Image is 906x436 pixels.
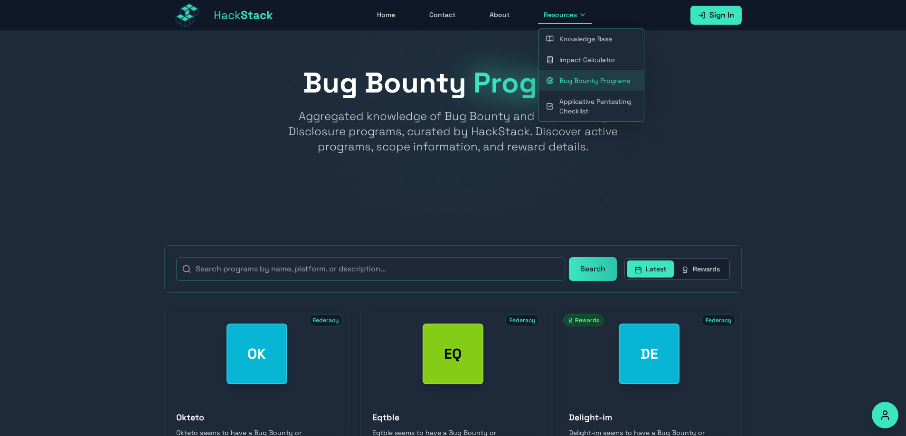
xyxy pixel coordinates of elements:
a: About [484,6,515,24]
input: Search programs by name, platform, or description... [176,257,565,281]
button: Accessibility Options [872,402,898,428]
h1: Bug Bounty [164,69,742,97]
h3: Eqtble [372,411,533,424]
button: Rewards [674,260,727,278]
div: Delight-im [619,324,679,384]
span: Rewards [563,314,604,326]
span: Stack [241,8,273,22]
a: Applicative Pentesting Checklist [538,91,644,121]
p: Aggregated knowledge of Bug Bounty and Vulnerability Disclosure programs, curated by HackStack. D... [271,109,635,154]
button: Latest [627,260,674,278]
span: Hack [214,8,273,23]
h3: Okteto [176,411,337,424]
h3: Delight-im [569,411,730,424]
span: Federacy [701,314,736,326]
span: Federacy [309,314,343,326]
button: Search [569,257,617,281]
a: Knowledge Base [538,28,644,49]
div: Okteto [226,324,287,384]
button: Resources [538,6,592,24]
a: Bug Bounty Programs [538,70,644,91]
div: Eqtble [423,324,483,384]
a: Sign In [690,6,742,25]
a: Contact [424,6,461,24]
span: Resources [544,10,577,19]
a: Home [371,6,401,24]
span: Federacy [505,314,539,326]
a: Impact Calculator [538,49,644,70]
span: Sign In [709,9,734,21]
span: Programs [473,65,604,101]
